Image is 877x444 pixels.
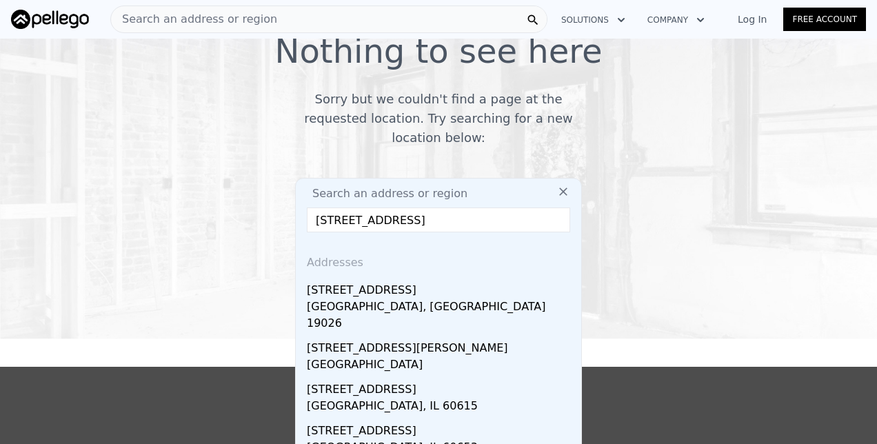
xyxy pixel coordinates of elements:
span: Search an address or region [301,185,467,202]
a: Log In [721,12,783,26]
button: Solutions [550,8,636,32]
div: Sorry but we couldn't find a page at the requested location. Try searching for a new location below: [284,90,593,148]
div: [STREET_ADDRESS] [307,276,576,299]
a: Free Account [783,8,866,31]
img: Pellego [11,10,89,29]
div: [GEOGRAPHIC_DATA], IL 60615 [307,398,576,417]
div: [STREET_ADDRESS] [307,417,576,439]
div: [STREET_ADDRESS][PERSON_NAME] [307,334,576,356]
input: Enter an address, city, region, neighborhood or zip code [307,208,570,232]
div: [GEOGRAPHIC_DATA] [307,356,576,376]
div: [GEOGRAPHIC_DATA], [GEOGRAPHIC_DATA] 19026 [307,299,576,334]
button: Company [636,8,716,32]
div: Nothing to see here [275,34,603,79]
span: Search an address or region [111,11,277,28]
div: [STREET_ADDRESS] [307,376,576,398]
div: Addresses [301,243,576,276]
